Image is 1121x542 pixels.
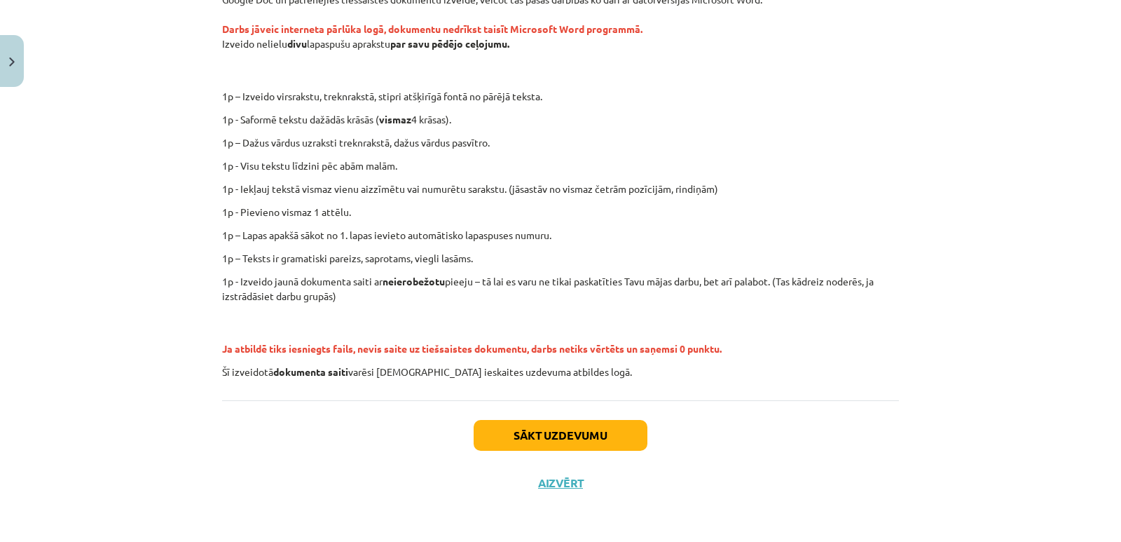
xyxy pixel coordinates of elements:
[222,182,899,196] p: 1p - Iekļauj tekstā vismaz vienu aizzīmētu vai numurētu sarakstu. (jāsastāv no vismaz četrām pozī...
[534,476,587,490] button: Aizvērt
[222,274,899,304] p: 1p - Izveido jaunā dokumenta saiti ar pieeju – tā lai es varu ne tikai paskatīties Tavu mājas dar...
[222,228,899,243] p: 1p – Lapas apakšā sākot no 1. lapas ievieto automātisko lapaspuses numuru.
[222,135,899,150] p: 1p – Dažus vārdus uzraksti treknrakstā, dažus vārdus pasvītro.
[222,342,722,355] span: Ja atbildē tiks iesniegts fails, nevis saite uz tiešsaistes dokumentu, darbs netiks vērtēts un sa...
[222,251,899,266] p: 1p – Teksts ir gramatiski pareizs, saprotams, viegli lasāms.
[390,37,509,50] strong: par savu pēdējo ceļojumu.
[474,420,647,451] button: Sākt uzdevumu
[222,365,899,379] p: Šī izveidotā varēsi [DEMOGRAPHIC_DATA] ieskaites uzdevuma atbildes logā.
[301,89,912,104] p: 1p – Izveido virsrakstu, treknrakstā, stipri atšķirīgā fontā no pārējā teksta.
[222,205,899,219] p: 1p - Pievieno vismaz 1 attēlu.
[222,158,899,173] p: 1p - Visu tekstu līdzini pēc abām malām.
[222,22,642,35] strong: Darbs jāveic interneta pārlūka logā, dokumentu nedrīkst taisīt Microsoft Word programmā.
[287,37,307,50] strong: divu
[379,113,411,126] strong: vismaz
[383,275,445,287] strong: neierobežotu
[9,57,15,67] img: icon-close-lesson-0947bae3869378f0d4975bcd49f059093ad1ed9edebbc8119c70593378902aed.svg
[273,365,348,378] strong: dokumenta saiti
[222,112,899,127] p: 1p - Saformē tekstu dažādās krāsās ( 4 krāsas).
